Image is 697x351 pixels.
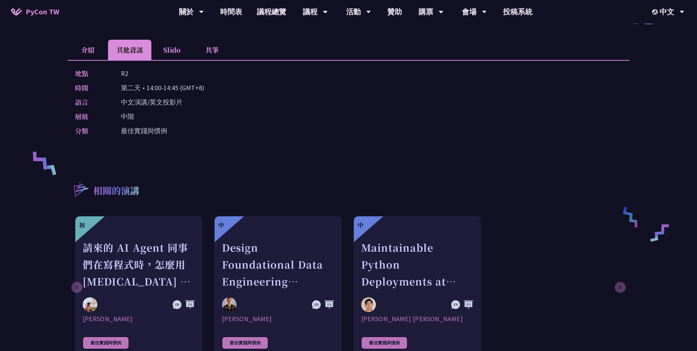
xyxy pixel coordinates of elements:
img: Locale Icon [652,9,660,15]
p: 中階 [121,111,134,122]
li: 介紹 [68,40,108,60]
li: Slido [151,40,192,60]
p: 最佳實踐與慣例 [121,125,167,136]
p: 相關的演講 [93,184,139,199]
div: 中 [218,221,224,230]
li: 共筆 [192,40,232,60]
span: PyCon TW [26,6,59,17]
p: 語言 [75,97,106,107]
p: 時間 [75,82,106,93]
div: 中 [358,221,363,230]
div: 初 [79,221,85,230]
div: 最佳實踐與慣例 [361,337,407,349]
img: Keith Yang [83,297,97,312]
div: [PERSON_NAME] [PERSON_NAME] [361,315,473,323]
div: 最佳實踐與慣例 [83,337,129,349]
div: Maintainable Python Deployments at Scale: Decoupling Build from Runtime [361,239,473,290]
p: 地點 [75,68,106,79]
div: [PERSON_NAME] [83,315,195,323]
p: 第二天 • 14:00-14:45 (GMT+8) [121,82,204,93]
div: 請來的 AI Agent 同事們在寫程式時，怎麼用 [MEDICAL_DATA] 去除各種幻想與盲點 [83,239,195,290]
img: Home icon of PyCon TW 2025 [11,8,22,15]
div: 最佳實踐與慣例 [222,337,268,349]
img: Justin Lee [361,297,376,312]
img: r3.8d01567.svg [63,171,98,207]
div: [PERSON_NAME] [222,315,334,323]
img: Shuhsi Lin [222,297,237,312]
p: 中文演講/英文投影片 [121,97,183,107]
p: 層級 [75,111,106,122]
a: PyCon TW [4,3,67,21]
p: 分類 [75,125,106,136]
p: R2 [121,68,128,79]
div: Design Foundational Data Engineering Observability [222,239,334,290]
li: 其他資訊 [108,40,151,60]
